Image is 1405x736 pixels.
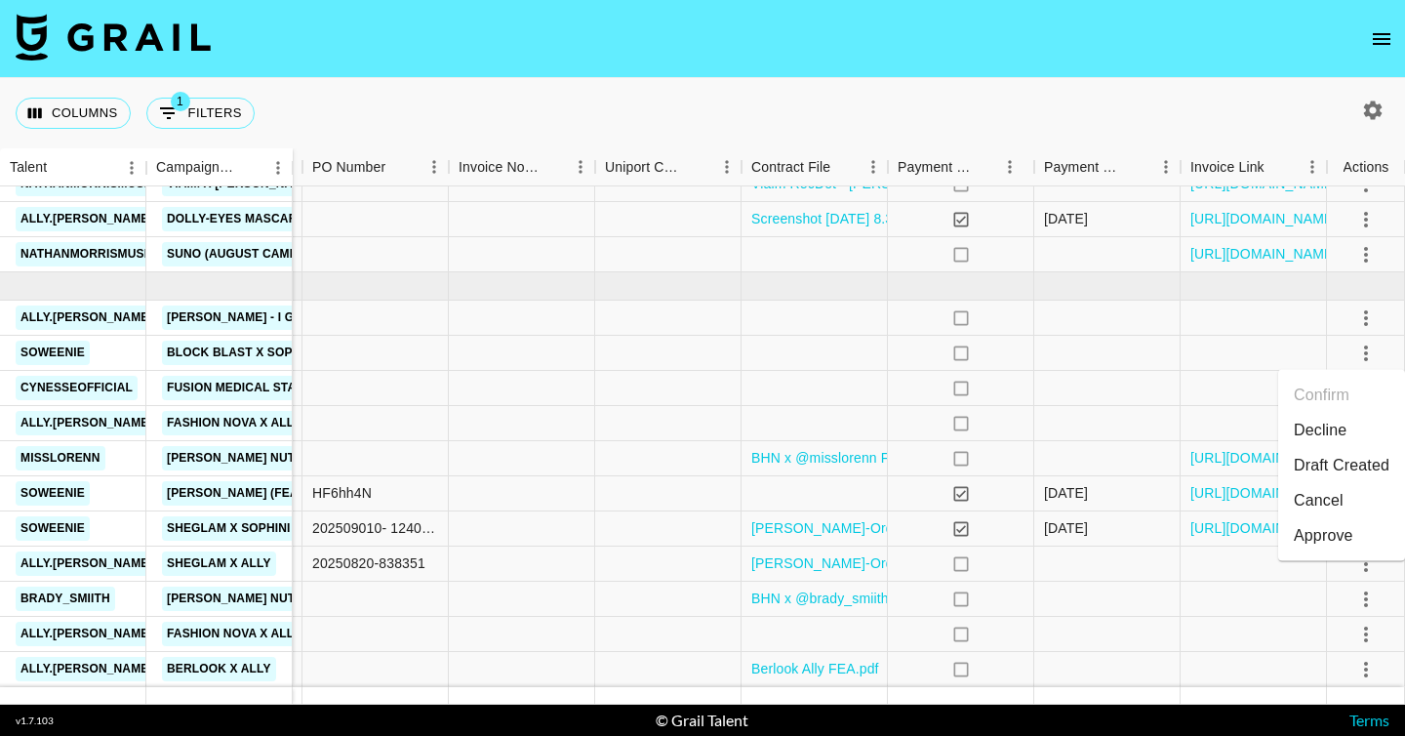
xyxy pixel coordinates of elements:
button: select merge strategy [1349,203,1383,236]
a: ally.[PERSON_NAME] [16,657,158,681]
button: select merge strategy [1349,302,1383,335]
button: Menu [420,152,449,182]
a: [URL][DOMAIN_NAME] [1190,244,1338,264]
div: PO Number [302,148,449,186]
a: ally.[PERSON_NAME] [16,552,158,576]
button: Menu [712,152,742,182]
div: Payment Sent [898,148,974,186]
a: brady_smiith [16,587,115,611]
a: Terms [1349,711,1389,729]
div: Campaign (Type) [146,148,293,186]
a: [URL][DOMAIN_NAME] [1190,209,1338,228]
div: HF6hh4N [312,483,372,503]
button: Menu [995,152,1024,182]
button: Sort [47,154,74,182]
a: misslorenn [16,446,105,470]
a: Fashion Nova x Ally [162,411,305,435]
div: © Grail Talent [656,711,748,730]
button: open drawer [1362,20,1401,59]
div: Payment Sent Date [1044,148,1124,186]
div: Uniport Contact Email [595,148,742,186]
button: Select columns [16,98,131,129]
a: BHN x @brady_smiith FEA.pdf [751,589,943,608]
li: Draft Created [1278,448,1405,483]
a: Berlook Ally FEA.pdf [751,659,879,678]
a: ally.[PERSON_NAME] [16,306,158,330]
div: 9/12/2025 [1044,483,1088,503]
div: Contract File [742,148,888,186]
a: [URL][DOMAIN_NAME] [1190,483,1338,503]
div: Uniport Contact Email [605,148,685,186]
div: Payment Sent [888,148,1034,186]
div: Approve [1294,524,1353,548]
a: Fusion Medical Staffing x Cynesse [162,376,409,400]
button: Menu [566,152,595,182]
div: v 1.7.103 [16,715,54,727]
div: Invoice Notes [459,148,539,186]
div: Payment Sent Date [1034,148,1181,186]
button: Sort [236,154,263,182]
div: Invoice Link [1181,148,1327,186]
a: cynesseofficial [16,376,138,400]
div: Invoice Link [1190,148,1264,186]
div: 202509010- 1240011 [312,518,438,538]
a: [PERSON_NAME] (feat. [PERSON_NAME]) - [GEOGRAPHIC_DATA] [162,481,558,506]
a: soweenie [16,341,90,365]
div: Contract File [751,148,830,186]
li: Decline [1278,413,1405,448]
button: select merge strategy [1349,653,1383,686]
a: soweenie [16,481,90,506]
a: [URL][DOMAIN_NAME] [1190,448,1338,468]
button: Sort [830,153,858,181]
div: Actions [1344,148,1389,186]
a: [PERSON_NAME] Nutrition x [PERSON_NAME] [162,587,456,611]
a: ally.[PERSON_NAME] [16,411,158,435]
div: 20250820-838351 [312,553,425,573]
button: select merge strategy [1349,548,1383,581]
a: Berlook x Ally [162,657,276,681]
button: select merge strategy [1349,238,1383,271]
button: Sort [1264,153,1292,181]
button: Menu [263,153,293,183]
button: Sort [974,153,1001,181]
img: Grail Talent [16,14,211,61]
button: Menu [1151,152,1181,182]
div: 8/25/2025 [1044,209,1088,228]
div: 9/16/2025 [1044,518,1088,538]
a: [URL][DOMAIN_NAME] [1190,518,1338,538]
a: Suno (August Campaign) [162,242,336,266]
span: 1 [171,92,190,111]
a: BHN x @misslorenn FEA.pdf [751,448,931,468]
button: Sort [1124,153,1151,181]
a: [PERSON_NAME] - I got a feeling [162,306,381,330]
button: select merge strategy [1349,337,1383,370]
div: Campaign (Type) [156,148,236,186]
a: [PERSON_NAME] Nutrition x [PERSON_NAME] [162,446,456,470]
a: soweenie [16,516,90,541]
div: Invoice Notes [449,148,595,186]
button: Menu [1298,152,1327,182]
div: Actions [1327,148,1405,186]
div: Special Booking Type [156,148,302,186]
button: Sort [539,153,566,181]
a: Dolly-Eyes Mascara [162,207,310,231]
button: Menu [859,152,888,182]
a: Fashion Nova x Ally [162,622,305,646]
a: ally.[PERSON_NAME] [16,622,158,646]
a: SHEGLAM x Ally [162,552,276,576]
a: SHEGLAM x Sophini [162,516,296,541]
button: Show filters [146,98,255,129]
div: Talent [10,148,47,186]
li: Cancel [1278,483,1405,518]
a: Screenshot [DATE] 8.38.53 PM.png [751,209,970,228]
a: nathanmorrismusic [16,242,161,266]
a: [PERSON_NAME]-Order Confirmation.pdf [751,518,1013,538]
div: PO Number [312,148,385,186]
button: select merge strategy [1349,618,1383,651]
button: select merge strategy [1349,583,1383,616]
button: Sort [385,153,413,181]
button: Menu [117,153,146,183]
button: Sort [685,153,712,181]
a: Block Blast x Sophini [162,341,321,365]
a: ally.[PERSON_NAME] [16,207,158,231]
